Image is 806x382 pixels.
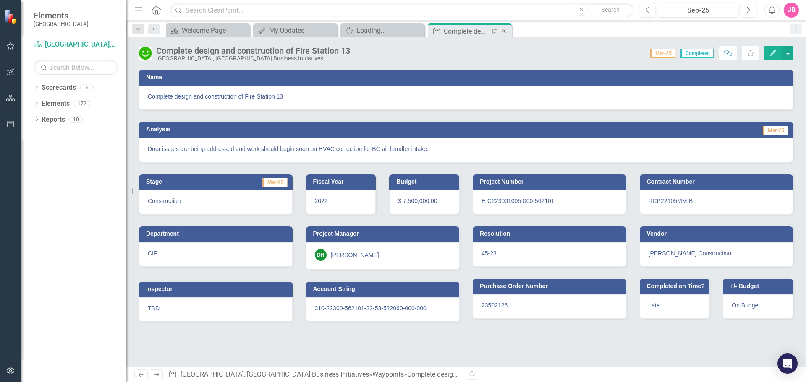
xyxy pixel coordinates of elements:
input: Search ClearPoint... [170,3,633,18]
h3: Stage [146,179,200,185]
button: Search [589,4,631,16]
div: DH [315,249,327,261]
div: Complete design and construction of Fire Station 13 [444,26,489,36]
div: 5 [80,84,94,91]
input: Search Below... [34,60,118,75]
a: My Updates [255,25,335,36]
span: TBD [148,305,160,312]
button: JB [784,3,799,18]
span: Completed [680,49,714,58]
a: Waypoints [372,370,404,378]
img: Completed [139,47,152,60]
span: 310-22300-562101-22-53-522060-000-000 [315,305,427,312]
a: Loading... [343,25,422,36]
h3: Account String [313,286,455,292]
h3: Contract Number [647,179,789,185]
h3: +/- Budget [730,283,789,289]
h3: Purchase Order Number [480,283,622,289]
div: My Updates [269,25,335,36]
span: Search [602,6,620,13]
span: Mar-25 [763,126,788,135]
img: ClearPoint Strategy [4,10,19,24]
span: On Budget [732,302,760,309]
h3: Inspector [146,286,288,292]
h3: Completed on Time? [647,283,706,289]
h3: Name [146,74,789,81]
h3: Resolution [480,231,622,237]
h3: Analysis [146,126,455,133]
div: Welcome Page [182,25,248,36]
div: » » [168,370,460,379]
a: [GEOGRAPHIC_DATA], [GEOGRAPHIC_DATA] Business Initiatives [34,40,118,49]
span: CIP [148,250,157,257]
button: Sep-25 [658,3,738,18]
span: RCP22105MM-B [649,197,693,204]
a: Welcome Page [168,25,248,36]
div: [GEOGRAPHIC_DATA], [GEOGRAPHIC_DATA] Business Initiatives [156,55,350,62]
a: Elements [42,99,70,109]
small: [GEOGRAPHIC_DATA] [34,21,89,27]
span: Mar-25 [650,49,675,58]
a: Scorecards [42,83,76,93]
div: Open Intercom Messenger [777,353,798,374]
div: Sep-25 [661,5,735,16]
h3: Fiscal Year [313,179,372,185]
div: Complete design and construction of Fire Station 13 [156,46,350,55]
p: Door issues are being addressed and work should begin soon on HVAC correction for BC air handler ... [148,145,784,153]
h3: Project Manager [313,231,455,237]
h3: Vendor [647,231,789,237]
span: 45-23 [482,250,497,257]
div: 10 [69,116,83,123]
div: Loading... [356,25,422,36]
div: Complete design and construction of Fire Station 13 [407,370,561,378]
h3: Budget [396,179,455,185]
a: [GEOGRAPHIC_DATA], [GEOGRAPHIC_DATA] Business Initiatives [181,370,369,378]
span: [PERSON_NAME] Construction [649,250,732,257]
span: Elements [34,10,89,21]
span: $ 7,500,000.00 [398,197,437,204]
span: 2022 [315,197,328,204]
h3: Project Number [480,179,622,185]
h3: Department [146,231,288,237]
span: Late [649,302,660,309]
div: 172 [74,100,90,107]
a: Reports [42,115,65,125]
span: Mar-25 [262,178,288,187]
span: E-C223001005-000-562101 [482,197,555,204]
span: 23502126 [482,302,508,309]
div: [PERSON_NAME] [331,251,379,259]
span: Construction [148,197,181,204]
span: Complete design and construction of Fire Station 13 [148,92,784,101]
